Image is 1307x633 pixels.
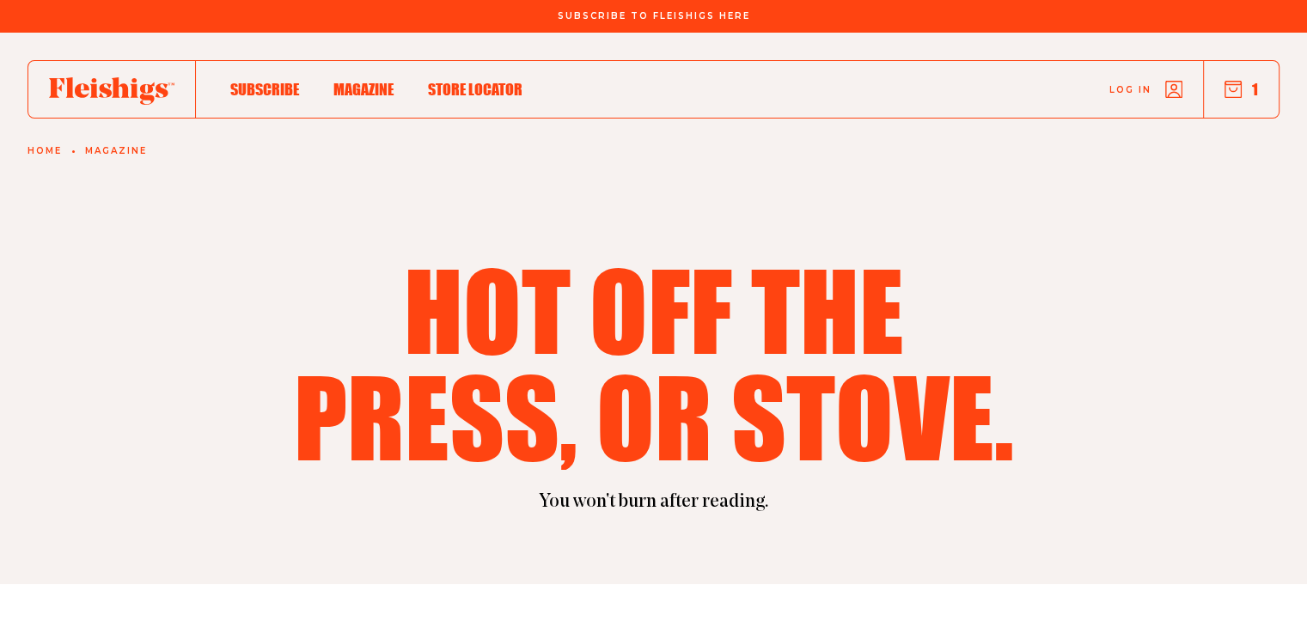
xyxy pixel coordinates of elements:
[85,146,147,156] a: Magazine
[558,11,750,21] span: Subscribe To Fleishigs Here
[1109,81,1182,98] a: Log in
[230,77,299,100] a: Subscribe
[1109,83,1151,96] span: Log in
[428,77,522,100] a: Store locator
[428,80,522,99] span: Store locator
[1225,80,1258,99] button: 1
[27,146,62,156] a: Home
[283,256,1025,469] h1: Hot off the press, or stove.
[230,80,299,99] span: Subscribe
[52,490,1255,515] p: You won't burn after reading.
[554,11,754,20] a: Subscribe To Fleishigs Here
